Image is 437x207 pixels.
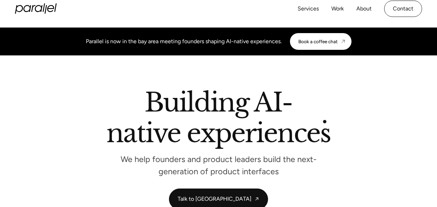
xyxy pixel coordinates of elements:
h2: Building AI-native experiences [38,90,399,149]
a: Book a coffee chat [290,33,351,50]
div: Parallel is now in the bay area meeting founders shaping AI-native experiences. [86,37,282,46]
a: About [356,4,372,14]
div: Book a coffee chat [298,39,338,44]
a: Work [331,4,344,14]
a: Services [298,4,319,14]
p: We help founders and product leaders build the next-generation of product interfaces [114,156,323,175]
img: CTA arrow image [340,39,346,44]
a: home [15,3,57,14]
a: Contact [384,1,422,17]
